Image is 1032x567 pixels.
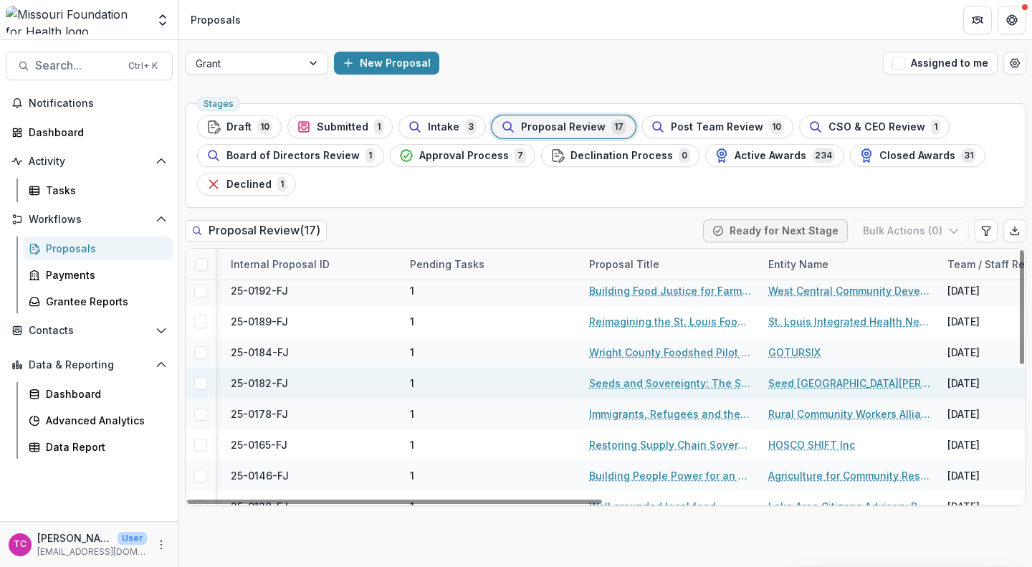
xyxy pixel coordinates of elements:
span: 1 [410,376,414,391]
span: Active Awards [735,150,806,162]
span: Approval Process [419,150,509,162]
div: Dashboard [46,386,161,401]
span: Notifications [29,97,167,110]
span: 1 [410,468,414,483]
div: Proposal Title [580,257,668,272]
button: Proposal Review17 [492,115,636,138]
button: Partners [963,6,992,34]
button: Bulk Actions (0) [854,219,969,242]
button: Get Help [998,6,1026,34]
a: Immigrants, Refugees and the Food Chain Supply in [GEOGRAPHIC_DATA]. [589,406,751,421]
button: Open entity switcher [153,6,173,34]
span: 1 [410,345,414,360]
button: Notifications [6,92,173,115]
button: Open Activity [6,150,173,173]
a: Payments [23,263,173,287]
span: Search... [35,59,120,72]
button: Export table data [1003,219,1026,242]
a: Reimagining the St. Louis Food Systems Landscape [589,314,751,329]
div: Pending Tasks [401,257,493,272]
a: Dashboard [23,382,173,406]
button: Closed Awards31 [850,144,985,167]
span: Draft [226,121,252,133]
span: 25-0165-FJ [231,437,287,452]
div: [DATE] [947,314,980,329]
a: Seed [GEOGRAPHIC_DATA][PERSON_NAME] [768,376,930,391]
span: 25-0178-FJ [231,406,288,421]
p: [EMAIL_ADDRESS][DOMAIN_NAME] [37,545,147,558]
div: Internal Proposal ID [222,249,401,280]
div: Tasks [46,183,161,198]
div: [DATE] [947,283,980,298]
button: Approval Process7 [390,144,535,167]
a: West Central Community Development Corporation [768,283,930,298]
div: Pending Tasks [401,249,580,280]
button: Declined1 [197,173,296,196]
a: Dashboard [6,120,173,144]
button: Declination Process0 [541,144,699,167]
span: Intake [428,121,459,133]
a: Seeds and Sovereignty: The Seed St. Louis Food Demonstration Garden [589,376,751,391]
div: Entity Name [760,257,837,272]
span: Declined [226,178,272,191]
img: Missouri Foundation for Health logo [6,6,147,34]
div: [DATE] [947,499,980,514]
div: Dashboard [29,125,161,140]
span: 25-0192-FJ [231,283,288,298]
button: New Proposal [334,52,439,75]
button: Board of Directors Review1 [197,144,384,167]
span: 1 [410,314,414,329]
p: [PERSON_NAME] [37,530,112,545]
div: Advanced Analytics [46,413,161,428]
button: CSO & CEO Review1 [799,115,950,138]
div: Grantee Reports [46,294,161,309]
div: Entity Name [760,249,939,280]
span: Proposal Review [521,121,606,133]
span: 1 [410,406,414,421]
span: 1 [365,148,375,163]
span: 0 [679,148,690,163]
span: 25-0184-FJ [231,345,289,360]
a: Well grounded local food [589,499,716,514]
span: 25-0146-FJ [231,468,289,483]
span: 3 [465,119,477,135]
div: Proposals [46,241,161,256]
a: Building Food Justice for Farmers and Food Producers [589,283,751,298]
span: 7 [515,148,526,163]
button: Ready for Next Stage [703,219,848,242]
span: 1 [410,437,414,452]
span: Data & Reporting [29,359,150,371]
a: GOTURSIX [768,345,821,360]
span: Contacts [29,325,150,337]
a: Wright County Foodshed Pilot - Hub‑Lite + Shared‑Use Kitchen [589,345,751,360]
a: Advanced Analytics [23,409,173,432]
a: Grantee Reports [23,290,173,313]
div: [DATE] [947,437,980,452]
button: Open Data & Reporting [6,353,173,376]
div: Proposals [191,12,241,27]
a: Rural Community Workers Alliance [768,406,930,421]
span: Board of Directors Review [226,150,360,162]
div: Proposal Title [580,249,760,280]
div: [DATE] [947,406,980,421]
a: St. Louis Integrated Health Network [768,314,930,329]
span: 10 [769,119,784,135]
div: Payments [46,267,161,282]
h2: Proposal Review ( 17 ) [185,220,327,241]
a: Restoring Supply Chain Sovereignty, Food Justice, and Intergenerational Wealth for the Descendant... [589,437,751,452]
span: Submitted [317,121,368,133]
button: More [153,536,170,553]
span: CSO & CEO Review [828,121,925,133]
span: Activity [29,156,150,168]
span: 1 [931,119,940,135]
button: Search... [6,52,173,80]
span: Workflows [29,214,150,226]
button: Open table manager [1003,52,1026,75]
a: Tasks [23,178,173,202]
span: Closed Awards [879,150,955,162]
a: Lake Area Citizens Advisory Board Inc. [768,499,930,514]
div: Data Report [46,439,161,454]
button: Draft10 [197,115,282,138]
span: Declination Process [570,150,673,162]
